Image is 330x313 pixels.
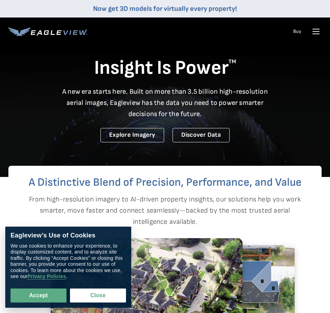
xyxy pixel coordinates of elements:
[10,232,126,240] div: Eagleview’s Use of Cookies
[100,128,164,142] a: Explore Imagery
[293,28,301,35] a: Buy
[93,5,237,13] a: Now get 3D models for virtually every property!
[10,289,66,303] button: Accept
[8,177,322,188] h2: A Distinctive Blend of Precision, Performance, and Value
[15,194,315,227] p: From high-resolution imagery to AI-driven property insights, our solutions help you work smarter,...
[229,58,236,65] sup: TM
[70,289,126,303] button: Close
[58,86,272,120] p: A new era starts here. Built on more than 3.5 billion high-resolution aerial images, Eagleview ha...
[8,56,322,80] h1: Insight Is Power
[10,243,126,280] div: We use cookies to enhance your experience, to display customized content, and to analyze site tra...
[27,274,66,280] a: Privacy Policies
[173,128,230,142] a: Discover Data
